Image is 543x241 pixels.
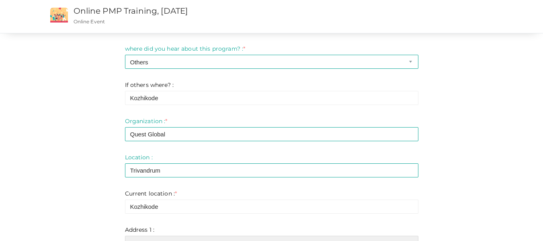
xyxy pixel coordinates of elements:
label: Organization : [125,117,168,125]
label: If others where? : [125,81,174,89]
label: Location : [125,153,153,161]
label: Current location : [125,190,177,198]
label: Address 1 : [125,226,155,234]
a: Online PMP Training, [DATE] [74,6,188,16]
label: where did you hear about this program? : [125,45,246,53]
p: Online Event [74,18,345,25]
img: event2.png [50,8,68,23]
